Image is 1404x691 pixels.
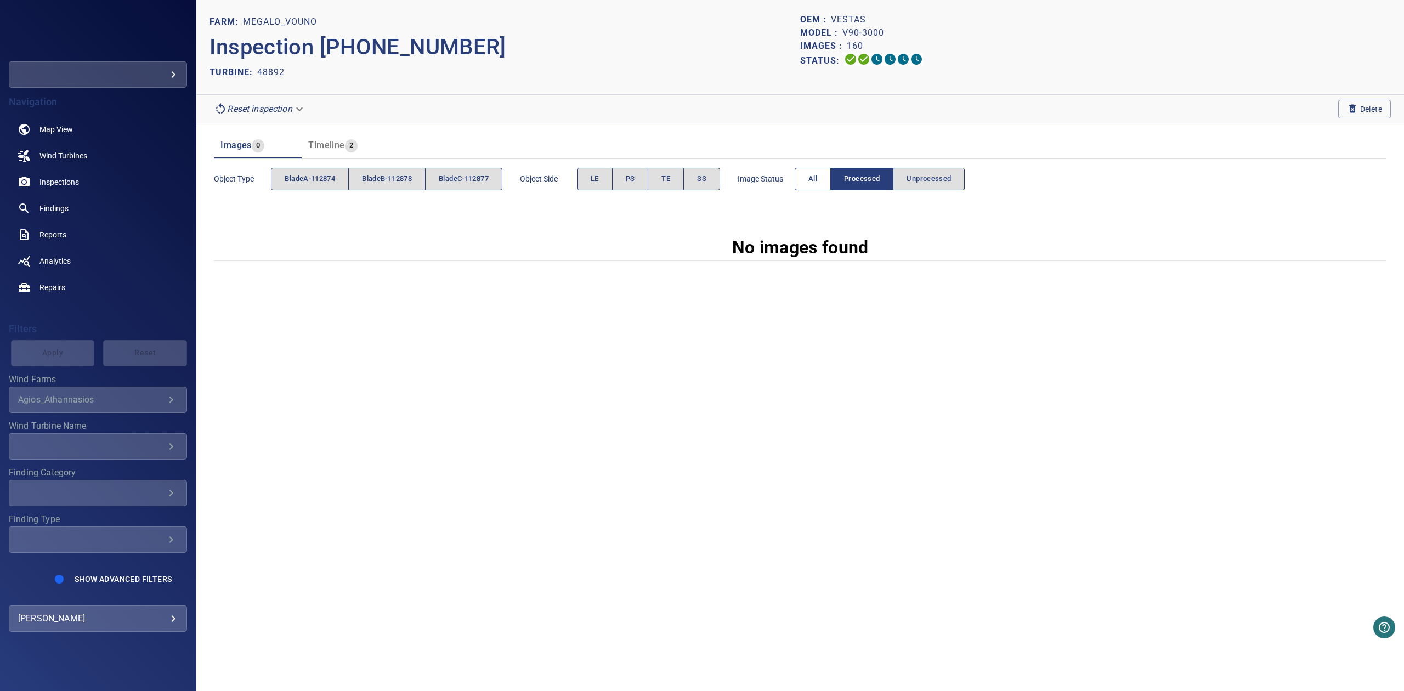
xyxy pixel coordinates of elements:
[271,168,349,190] button: bladeA-112874
[18,394,165,405] div: Agios_Athannasios
[220,140,251,150] span: Images
[9,433,187,460] div: Wind Turbine Name
[842,26,884,39] p: V90-3000
[732,234,869,260] p: No images found
[425,168,502,190] button: bladeC-112877
[893,168,965,190] button: Unprocessed
[9,375,187,384] label: Wind Farms
[800,13,831,26] p: OEM :
[9,422,187,431] label: Wind Turbine Name
[910,53,923,66] svg: Classification 0%
[348,168,426,190] button: bladeB-112878
[18,610,178,627] div: [PERSON_NAME]
[243,15,317,29] p: Megalo_Vouno
[795,168,831,190] button: All
[210,66,257,79] p: TURBINE:
[9,387,187,413] div: Wind Farms
[39,229,66,240] span: Reports
[591,173,599,185] span: LE
[897,53,910,66] svg: Matching 0%
[661,173,670,185] span: TE
[800,26,842,39] p: Model :
[9,248,187,274] a: analytics noActive
[683,168,720,190] button: SS
[39,150,87,161] span: Wind Turbines
[210,99,309,118] div: Reset inspection
[9,324,187,335] h4: Filters
[439,173,489,185] span: bladeC-112877
[577,168,720,190] div: objectSide
[345,139,358,152] span: 2
[800,39,847,53] p: Images :
[9,169,187,195] a: inspections noActive
[9,195,187,222] a: findings noActive
[39,256,71,267] span: Analytics
[39,177,79,188] span: Inspections
[1338,100,1391,118] button: Delete
[75,575,172,584] span: Show Advanced Filters
[520,173,577,184] span: Object Side
[844,173,880,185] span: Processed
[612,168,649,190] button: PS
[9,222,187,248] a: reports noActive
[39,282,65,293] span: Repairs
[252,139,264,152] span: 0
[9,274,187,301] a: repairs noActive
[9,480,187,506] div: Finding Category
[227,104,292,114] em: Reset inspection
[857,53,870,66] svg: Data Formatted 100%
[626,173,635,185] span: PS
[907,173,951,185] span: Unprocessed
[870,53,884,66] svg: Selecting 0%
[577,168,613,190] button: LE
[271,168,502,190] div: objectType
[808,173,817,185] span: All
[39,203,69,214] span: Findings
[285,173,335,185] span: bladeA-112874
[362,173,412,185] span: bladeB-112878
[68,570,178,588] button: Show Advanced Filters
[847,39,863,53] p: 160
[831,13,866,26] p: Vestas
[9,61,187,88] div: helleniq
[210,15,243,29] p: FARM:
[1347,103,1382,115] span: Delete
[9,515,187,524] label: Finding Type
[214,173,271,184] span: Object type
[9,97,187,107] h4: Navigation
[210,31,800,64] p: Inspection [PHONE_NUMBER]
[884,53,897,66] svg: ML Processing 0%
[697,173,706,185] span: SS
[9,116,187,143] a: map noActive
[9,143,187,169] a: windturbines noActive
[9,468,187,477] label: Finding Category
[830,168,893,190] button: Processed
[72,27,124,38] img: helleniq-logo
[844,53,857,66] svg: Uploading 100%
[308,140,344,150] span: Timeline
[9,526,187,553] div: Finding Type
[257,66,285,79] p: 48892
[648,168,684,190] button: TE
[39,124,73,135] span: Map View
[795,168,965,190] div: imageStatus
[800,53,844,69] p: Status:
[738,173,795,184] span: Image Status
